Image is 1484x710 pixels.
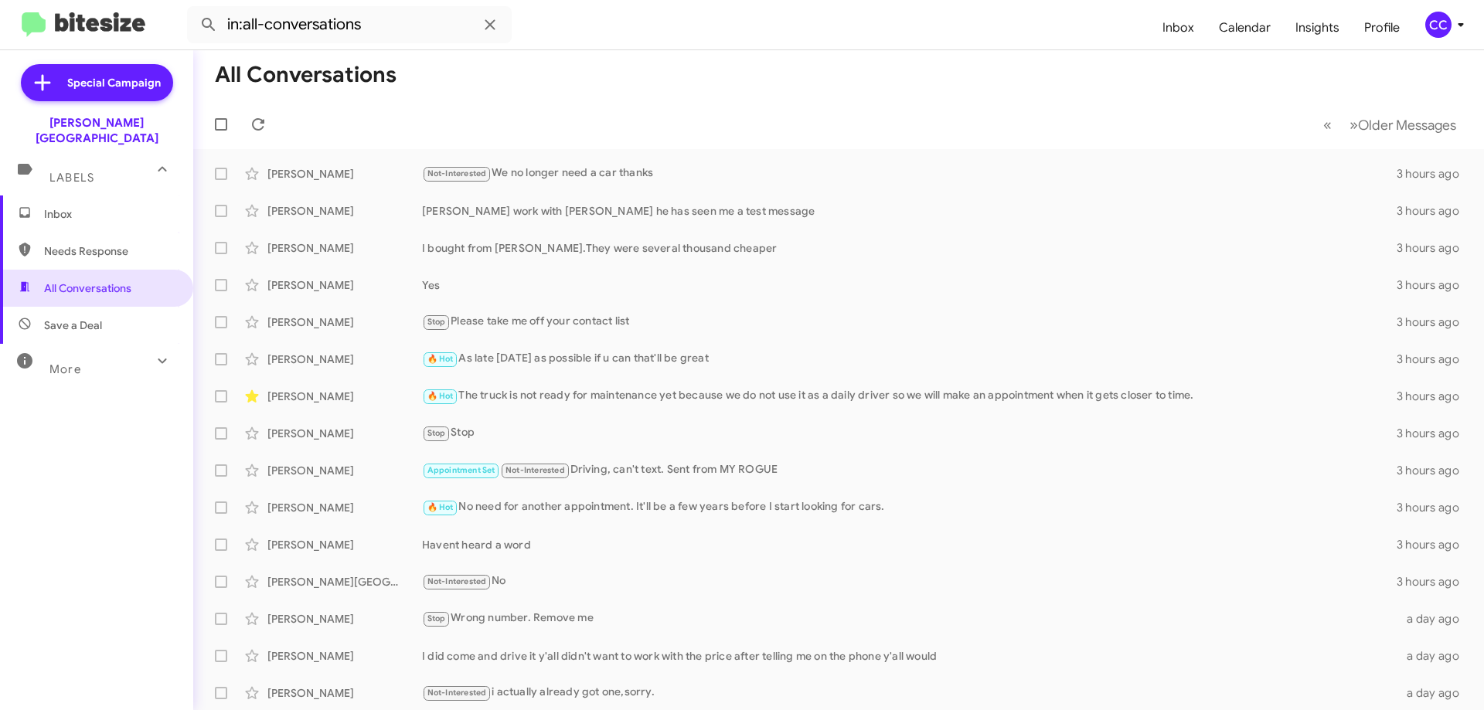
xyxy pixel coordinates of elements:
div: [PERSON_NAME] [267,352,422,367]
div: 3 hours ago [1397,314,1472,330]
div: 3 hours ago [1397,500,1472,515]
span: Not-Interested [427,688,487,698]
div: [PERSON_NAME] [267,277,422,293]
input: Search [187,6,512,43]
a: Inbox [1150,5,1207,50]
div: Havent heard a word [422,537,1397,552]
nav: Page navigation example [1315,109,1465,141]
span: Older Messages [1358,117,1456,134]
div: 3 hours ago [1397,166,1472,182]
div: 3 hours ago [1397,389,1472,404]
div: Wrong number. Remove me [422,610,1397,627]
div: We no longer need a car thanks [422,165,1397,182]
span: Save a Deal [44,318,102,333]
div: 3 hours ago [1397,574,1472,589]
div: 3 hours ago [1397,463,1472,478]
button: Next [1340,109,1465,141]
div: [PERSON_NAME] [267,166,422,182]
div: 3 hours ago [1397,426,1472,441]
span: Not-Interested [505,465,565,475]
span: Special Campaign [67,75,161,90]
div: 3 hours ago [1397,352,1472,367]
div: [PERSON_NAME] [267,463,422,478]
h1: All Conversations [215,63,397,87]
span: More [49,362,81,376]
span: Stop [427,613,446,623]
div: I bought from [PERSON_NAME].They were several thousand cheaper [422,240,1397,256]
div: [PERSON_NAME] [267,500,422,515]
span: « [1323,115,1332,134]
span: Not-Interested [427,576,487,586]
span: 🔥 Hot [427,391,454,401]
a: Insights [1283,5,1352,50]
span: Needs Response [44,243,175,259]
span: Not-Interested [427,168,487,178]
span: All Conversations [44,280,131,296]
div: i actually already got one,sorry. [422,684,1397,702]
div: [PERSON_NAME] [267,537,422,552]
div: [PERSON_NAME] [267,203,422,219]
a: Calendar [1207,5,1283,50]
span: Stop [427,317,446,327]
span: Inbox [44,206,175,222]
div: [PERSON_NAME] work with [PERSON_NAME] he has seen me a test message [422,203,1397,219]
span: Stop [427,428,446,438]
span: 🔥 Hot [427,502,454,512]
span: 🔥 Hot [427,354,454,364]
div: 3 hours ago [1397,203,1472,219]
div: [PERSON_NAME][GEOGRAPHIC_DATA] [267,574,422,589]
div: Stop [422,424,1397,442]
div: [PERSON_NAME] [267,314,422,330]
div: I did come and drive it y'all didn't want to work with the price after telling me on the phone y'... [422,648,1397,664]
div: [PERSON_NAME] [267,426,422,441]
div: 3 hours ago [1397,240,1472,256]
div: The truck is not ready for maintenance yet because we do not use it as a daily driver so we will ... [422,387,1397,405]
div: No [422,572,1397,590]
div: 3 hours ago [1397,537,1472,552]
div: [PERSON_NAME] [267,240,422,256]
a: Profile [1352,5,1412,50]
div: Driving, can't text. Sent from MY ROGUE [422,461,1397,479]
button: CC [1412,12,1467,38]
div: CC [1425,12,1452,38]
span: Appointment Set [427,465,495,475]
div: [PERSON_NAME] [267,389,422,404]
div: Yes [422,277,1397,293]
div: [PERSON_NAME] [267,648,422,664]
div: Please take me off your contact list [422,313,1397,331]
div: a day ago [1397,648,1472,664]
div: [PERSON_NAME] [267,611,422,627]
div: [PERSON_NAME] [267,685,422,701]
button: Previous [1314,109,1341,141]
a: Special Campaign [21,64,173,101]
div: a day ago [1397,685,1472,701]
div: As late [DATE] as possible if u can that'll be great [422,350,1397,368]
div: 3 hours ago [1397,277,1472,293]
span: » [1350,115,1358,134]
div: a day ago [1397,611,1472,627]
span: Labels [49,171,94,185]
div: No need for another appointment. It'll be a few years before I start looking for cars. [422,498,1397,516]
